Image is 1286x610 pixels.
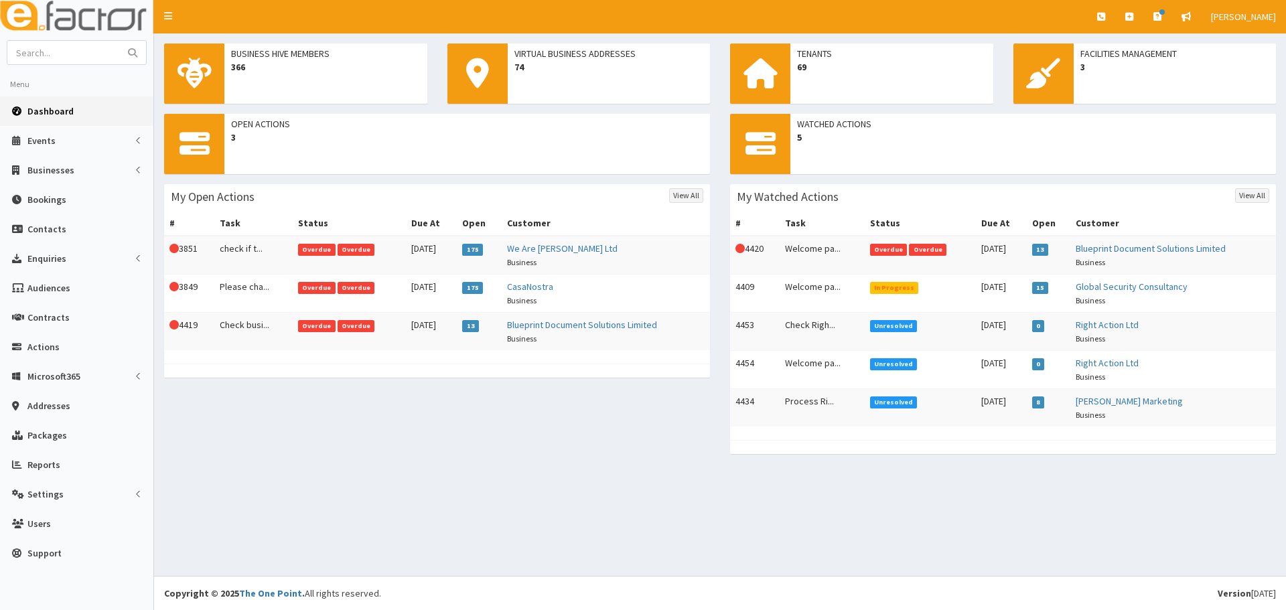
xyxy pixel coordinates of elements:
[214,275,293,313] td: Please cha...
[27,370,80,382] span: Microsoft365
[780,275,865,313] td: Welcome pa...
[462,282,483,294] span: 175
[27,459,60,471] span: Reports
[457,211,501,236] th: Open
[737,191,839,203] h3: My Watched Actions
[298,320,336,332] span: Overdue
[27,135,56,147] span: Events
[1235,188,1269,203] a: View All
[870,396,918,408] span: Unresolved
[298,282,336,294] span: Overdue
[1076,357,1139,369] a: Right Action Ltd
[1218,587,1276,600] div: [DATE]
[298,244,336,256] span: Overdue
[27,105,74,117] span: Dashboard
[231,47,421,60] span: Business Hive Members
[507,333,537,344] small: Business
[406,313,457,351] td: [DATE]
[27,311,70,323] span: Contracts
[507,242,618,254] a: We Are [PERSON_NAME] Ltd
[976,351,1026,389] td: [DATE]
[502,211,710,236] th: Customer
[507,295,537,305] small: Business
[1032,320,1045,332] span: 0
[169,320,179,329] i: This Action is overdue!
[780,351,865,389] td: Welcome pa...
[169,282,179,291] i: This Action is overdue!
[976,313,1026,351] td: [DATE]
[1211,11,1276,23] span: [PERSON_NAME]
[730,236,780,275] td: 4420
[1076,242,1226,254] a: Blueprint Document Solutions Limited
[231,117,703,131] span: Open Actions
[27,429,67,441] span: Packages
[164,275,214,313] td: 3849
[976,211,1026,236] th: Due At
[164,211,214,236] th: #
[1076,281,1188,293] a: Global Security Consultancy
[1076,319,1139,331] a: Right Action Ltd
[1027,211,1070,236] th: Open
[1080,47,1270,60] span: Facilities Management
[976,275,1026,313] td: [DATE]
[507,319,657,331] a: Blueprint Document Solutions Limited
[293,211,406,236] th: Status
[406,211,457,236] th: Due At
[27,341,60,353] span: Actions
[27,400,70,412] span: Addresses
[1076,257,1105,267] small: Business
[171,191,255,203] h3: My Open Actions
[27,223,66,235] span: Contacts
[1032,244,1049,256] span: 13
[27,194,66,206] span: Bookings
[27,547,62,559] span: Support
[797,47,987,60] span: Tenants
[865,211,977,236] th: Status
[214,313,293,351] td: Check busi...
[27,252,66,264] span: Enquiries
[870,358,918,370] span: Unresolved
[909,244,946,256] span: Overdue
[797,117,1269,131] span: Watched Actions
[1032,396,1045,408] span: 8
[870,244,908,256] span: Overdue
[1080,60,1270,74] span: 3
[780,211,865,236] th: Task
[780,389,865,427] td: Process Ri...
[870,320,918,332] span: Unresolved
[797,60,987,74] span: 69
[164,236,214,275] td: 3851
[1032,282,1049,294] span: 15
[406,236,457,275] td: [DATE]
[164,313,214,351] td: 4419
[976,236,1026,275] td: [DATE]
[1076,372,1105,382] small: Business
[1076,295,1105,305] small: Business
[870,282,919,294] span: In Progress
[669,188,703,203] a: View All
[27,518,51,530] span: Users
[462,320,479,332] span: 13
[1032,358,1045,370] span: 0
[1070,211,1276,236] th: Customer
[514,60,704,74] span: 74
[169,244,179,253] i: This Action is overdue!
[27,488,64,500] span: Settings
[735,244,745,253] i: This Action is overdue!
[27,164,74,176] span: Businesses
[1076,395,1183,407] a: [PERSON_NAME] Marketing
[214,236,293,275] td: check if t...
[730,389,780,427] td: 4434
[780,236,865,275] td: Welcome pa...
[154,576,1286,610] footer: All rights reserved.
[338,244,375,256] span: Overdue
[164,587,305,599] strong: Copyright © 2025 .
[780,313,865,351] td: Check Righ...
[338,320,375,332] span: Overdue
[730,275,780,313] td: 4409
[507,257,537,267] small: Business
[1218,587,1251,599] b: Version
[730,351,780,389] td: 4454
[214,211,293,236] th: Task
[231,60,421,74] span: 366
